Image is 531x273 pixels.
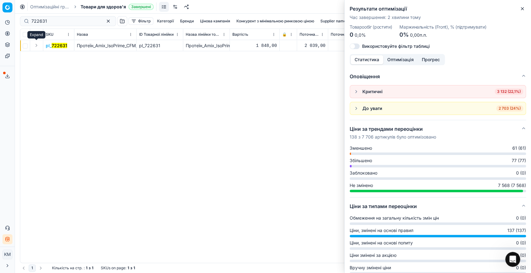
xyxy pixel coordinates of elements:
[362,44,430,48] label: Використовуйте фільтр таблиці
[516,265,526,271] span: 0 (0)
[350,68,526,85] button: Оповіщення
[350,31,353,38] span: 0
[52,266,82,271] span: Кількість на стр.
[52,266,93,271] div: :
[507,227,526,234] span: 137 (137)
[155,17,176,25] button: Категорії
[496,105,523,111] span: 2 703 (24%)
[350,145,372,151] span: Зменшено
[77,43,223,48] span: Протеїн_Amix_IsoPrime_CFM_Подвійний_білий_шоколад_1_кг_(819359)
[282,32,287,37] span: 🔒
[186,32,221,37] span: Назва лінійки товарів
[355,32,366,38] span: 0,0%
[92,266,93,271] strong: 1
[3,250,12,259] span: КM
[101,266,126,271] span: SKUs on page :
[20,264,44,272] nav: pagination
[350,252,397,258] span: Ціни змінені за акцією
[27,31,45,39] div: Expand
[399,25,486,29] dt: Маржинальність (Front), % (підтримувати)
[33,31,40,38] button: Expand all
[52,43,67,48] mark: 722631
[350,134,436,140] p: 138 з 7 706 артикулів було оптимізовано
[37,264,44,272] button: Go to next page
[350,120,526,145] button: Ціни за трендами переоцінки138 з 7 706 артикулів було оптимізовано
[133,266,135,271] strong: 1
[350,265,391,271] span: Вручну змінені ціни
[46,43,67,49] span: pl_
[300,32,319,37] span: Поточна ціна
[350,215,439,221] span: Обмеження на загальну кількість змін цін
[331,32,366,37] span: Поточна промо ціна
[350,182,373,189] span: Не змінено
[505,252,520,267] iframe: Intercom live chat
[350,157,372,164] span: Збільшено
[418,55,444,64] button: Прогрес
[300,43,325,49] div: 2 039,00
[31,18,100,24] input: Пошук по SKU або назві
[198,17,233,25] button: Цінова кампанія
[350,145,526,197] div: Ціни за трендами переоцінки138 з 7 706 артикулів було оптимізовано
[350,5,526,12] h2: Результати оптимізації
[86,266,87,271] strong: 1
[234,17,317,25] button: Конкурент з мінімальною ринковою ціною
[30,4,154,10] nav: breadcrumb
[350,125,436,133] h5: Ціни за трендами переоцінки
[351,55,383,64] button: Статистика
[232,32,248,37] span: Вартість
[77,32,88,37] span: Назва
[2,249,12,259] button: КM
[362,105,382,111] div: До уваги
[81,4,154,10] span: Товари для здоров'яЗавершені
[30,4,70,10] a: Оптимізаційні групи
[498,182,526,189] span: 7 568 (7 568)
[350,227,413,234] span: Ціни, змінені на основі правил
[29,264,36,272] button: 1
[350,14,526,20] p: Час завершення : 2 хвилини тому
[46,32,54,37] span: SKU
[89,266,91,271] strong: з
[383,55,418,64] button: Оптимізація
[362,89,383,95] div: Критичні
[350,170,377,176] span: Заблоковано
[399,31,409,38] span: 0%
[516,215,526,221] span: 0 (0)
[178,17,196,25] button: Бренди
[81,4,126,10] span: Товари для здоров'я
[512,145,526,151] span: 61 (61)
[128,266,129,271] strong: 1
[350,85,526,120] div: Оповіщення
[350,240,413,246] span: Ціни, змінені на основі попиту
[350,198,526,215] button: Ціни за типами переоцінки
[232,43,277,49] div: 1 848,00
[495,89,523,95] span: 3 132 (22,1%)
[516,170,526,176] span: 0 (0)
[410,32,427,38] span: 0,00п.п.
[20,264,27,272] button: Go to previous page
[139,43,180,49] div: pl_722631
[46,43,67,49] button: pl_722631
[512,157,526,164] span: 77 (77)
[186,43,227,49] div: Протеїн_Amix_IsoPrime_CFM_Подвійний_білий_шоколад_1_кг_(819359)
[130,266,132,271] strong: з
[516,240,526,246] span: 0 (0)
[128,17,153,25] button: Фільтр
[516,252,526,258] span: 0 (0)
[139,32,174,37] span: ID Товарної лінійки
[350,25,392,29] dt: Товарообіг (ростити)
[331,43,372,49] div: 2 039,00
[33,42,40,49] button: Expand
[128,4,154,10] span: Завершені
[318,17,348,25] button: Supplier name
